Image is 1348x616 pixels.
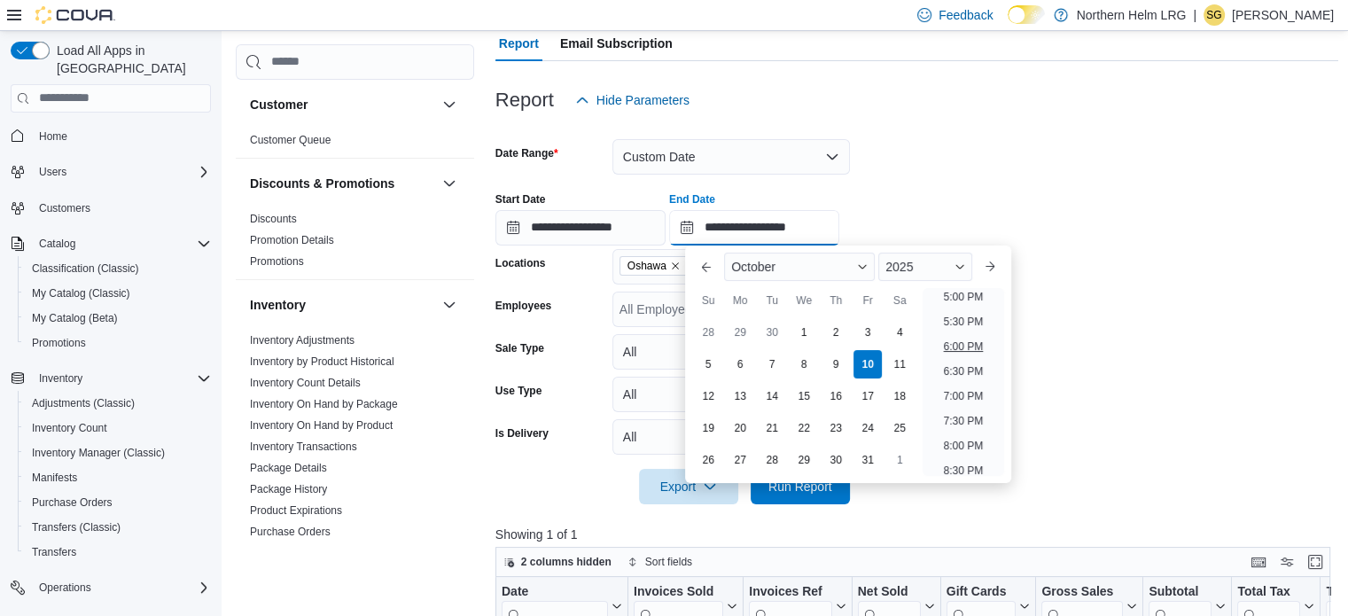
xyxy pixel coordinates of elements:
span: Dark Mode [1008,24,1009,25]
div: Button. Open the month selector. October is currently selected. [724,253,875,281]
button: Transfers [18,540,218,565]
button: Previous Month [692,253,721,281]
span: Package Details [250,461,327,475]
div: Date [502,583,608,600]
li: 7:30 PM [937,410,991,432]
span: Sort fields [645,555,692,569]
span: Purchase Orders [32,495,113,510]
span: Package History [250,482,327,496]
div: Fr [853,286,882,315]
button: Purchase Orders [18,490,218,515]
h3: Report [495,90,554,111]
span: Catalog [39,237,75,251]
a: Package Details [250,462,327,474]
label: Use Type [495,384,542,398]
div: day-5 [694,350,722,378]
a: Discounts [250,213,297,225]
span: SG [1206,4,1221,26]
button: Manifests [18,465,218,490]
a: Transfers [25,542,83,563]
button: Inventory [4,366,218,391]
a: Inventory Adjustments [250,334,355,347]
span: Operations [39,581,91,595]
div: day-16 [822,382,850,410]
a: Package History [250,483,327,495]
a: My Catalog (Beta) [25,308,125,329]
button: Next month [976,253,1004,281]
button: Run Report [751,469,850,504]
span: Inventory [32,368,211,389]
label: Date Range [495,146,558,160]
span: Inventory Manager (Classic) [25,442,211,464]
a: Customer Queue [250,134,331,146]
div: We [790,286,818,315]
span: Inventory Adjustments [250,333,355,347]
label: Employees [495,299,551,313]
div: Tu [758,286,786,315]
div: day-28 [694,318,722,347]
div: day-19 [694,414,722,442]
input: Press the down key to enter a popover containing a calendar. Press the escape key to close the po... [669,210,839,246]
div: day-3 [853,318,882,347]
a: Inventory Count [25,417,114,439]
span: Adjustments (Classic) [32,396,135,410]
div: day-10 [853,350,882,378]
a: Promotions [25,332,93,354]
span: Operations [32,577,211,598]
div: day-30 [822,446,850,474]
button: Catalog [32,233,82,254]
img: Cova [35,6,115,24]
button: Customers [4,195,218,221]
span: Promotions [250,254,304,269]
div: day-4 [885,318,914,347]
div: Gross Sales [1041,583,1123,600]
div: day-9 [822,350,850,378]
span: Inventory Count Details [250,376,361,390]
span: Inventory Transactions [250,440,357,454]
div: Subtotal [1149,583,1212,600]
span: Transfers [32,545,76,559]
button: Transfers (Classic) [18,515,218,540]
li: 8:30 PM [937,460,991,481]
button: Operations [32,577,98,598]
span: Manifests [32,471,77,485]
a: Purchase Orders [250,526,331,538]
div: day-13 [726,382,754,410]
div: day-12 [694,382,722,410]
button: My Catalog (Classic) [18,281,218,306]
li: 6:30 PM [937,361,991,382]
li: 6:00 PM [937,336,991,357]
span: Transfers [25,542,211,563]
div: day-23 [822,414,850,442]
span: Email Subscription [560,26,673,61]
div: Discounts & Promotions [236,208,474,279]
button: Display options [1276,551,1297,573]
span: Manifests [25,467,211,488]
span: Run Report [768,478,832,495]
button: All [612,334,850,370]
a: My Catalog (Classic) [25,283,137,304]
span: Hide Parameters [596,91,690,109]
button: Enter fullscreen [1305,551,1326,573]
div: day-24 [853,414,882,442]
span: My Catalog (Beta) [25,308,211,329]
span: 2025 [885,260,913,274]
span: Users [32,161,211,183]
span: Customers [39,201,90,215]
span: Classification (Classic) [25,258,211,279]
li: 5:30 PM [937,311,991,332]
div: Total Tax [1237,583,1300,600]
button: All [612,419,850,455]
h3: Inventory [250,296,306,314]
div: day-17 [853,382,882,410]
span: Inventory On Hand by Package [250,397,398,411]
span: Transfers (Classic) [32,520,121,534]
span: Transfers (Classic) [25,517,211,538]
a: Transfers (Classic) [25,517,128,538]
button: Inventory Manager (Classic) [18,441,218,465]
button: Custom Date [612,139,850,175]
button: Inventory [32,368,90,389]
label: Locations [495,256,546,270]
div: day-2 [822,318,850,347]
button: Home [4,123,218,149]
